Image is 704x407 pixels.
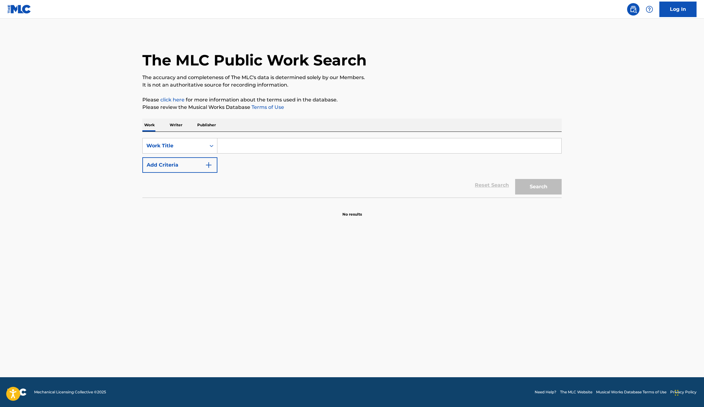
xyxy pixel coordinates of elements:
[7,5,31,14] img: MLC Logo
[646,6,653,13] img: help
[142,51,367,69] h1: The MLC Public Work Search
[34,389,106,395] span: Mechanical Licensing Collective © 2025
[596,389,666,395] a: Musical Works Database Terms of Use
[205,161,212,169] img: 9d2ae6d4665cec9f34b9.svg
[670,389,697,395] a: Privacy Policy
[560,389,592,395] a: The MLC Website
[146,142,202,150] div: Work Title
[142,119,157,132] p: Work
[142,81,562,89] p: It is not an authoritative source for recording information.
[142,138,562,198] form: Search Form
[7,388,27,396] img: logo
[535,389,556,395] a: Need Help?
[142,157,217,173] button: Add Criteria
[142,104,562,111] p: Please review the Musical Works Database
[675,383,679,402] div: Drag
[342,204,362,217] p: No results
[168,119,184,132] p: Writer
[142,96,562,104] p: Please for more information about the terms used in the database.
[142,74,562,81] p: The accuracy and completeness of The MLC's data is determined solely by our Members.
[673,377,704,407] iframe: Chat Widget
[630,6,637,13] img: search
[250,104,284,110] a: Terms of Use
[643,3,656,16] div: Help
[160,97,185,103] a: click here
[195,119,218,132] p: Publisher
[627,3,639,16] a: Public Search
[659,2,697,17] a: Log In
